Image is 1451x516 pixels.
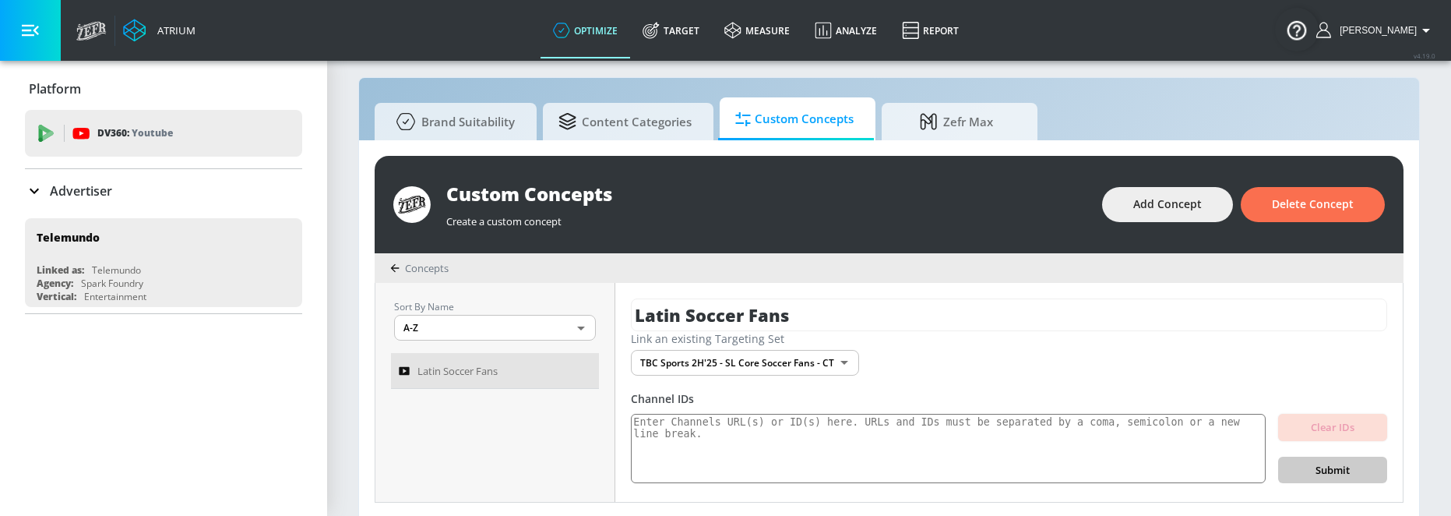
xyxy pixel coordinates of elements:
[1272,195,1354,214] span: Delete Concept
[630,2,712,58] a: Target
[446,181,1086,207] div: Custom Concepts
[1278,414,1387,441] button: Clear IDs
[132,125,173,141] p: Youtube
[1291,419,1375,436] span: Clear IDs
[712,2,802,58] a: measure
[446,207,1086,228] div: Create a custom concept
[37,290,76,303] div: Vertical:
[25,218,302,307] div: TelemundoLinked as:TelemundoAgency:Spark FoundryVertical:Entertainment
[391,353,599,389] a: Latin Soccer Fans
[37,263,84,277] div: Linked as:
[631,350,859,376] div: TBC Sports 2H'25 - SL Core Soccer Fans - CT
[394,299,596,315] p: Sort By Name
[97,125,173,142] p: DV360:
[37,230,100,245] div: Telemundo
[81,277,143,290] div: Spark Foundry
[1333,25,1417,36] span: login as: lekhraj.bhadava@zefr.com
[25,67,302,111] div: Platform
[25,169,302,213] div: Advertiser
[897,103,1016,140] span: Zefr Max
[390,261,449,275] div: Concepts
[151,23,195,37] div: Atrium
[390,103,515,140] span: Brand Suitability
[889,2,971,58] a: Report
[558,103,692,140] span: Content Categories
[394,315,596,341] div: A-Z
[1102,187,1233,222] button: Add Concept
[37,277,73,290] div: Agency:
[405,261,449,275] span: Concepts
[92,263,141,277] div: Telemundo
[735,101,854,138] span: Custom Concepts
[29,80,81,97] p: Platform
[631,331,1387,346] div: Link an existing Targeting Set
[1414,51,1435,60] span: v 4.19.0
[417,362,498,380] span: Latin Soccer Fans
[1316,21,1435,40] button: [PERSON_NAME]
[123,19,195,42] a: Atrium
[25,110,302,157] div: DV360: Youtube
[1241,187,1385,222] button: Delete Concept
[1275,8,1319,51] button: Open Resource Center
[1133,195,1202,214] span: Add Concept
[84,290,146,303] div: Entertainment
[50,182,112,200] p: Advertiser
[541,2,630,58] a: optimize
[802,2,889,58] a: Analyze
[631,391,1387,406] div: Channel IDs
